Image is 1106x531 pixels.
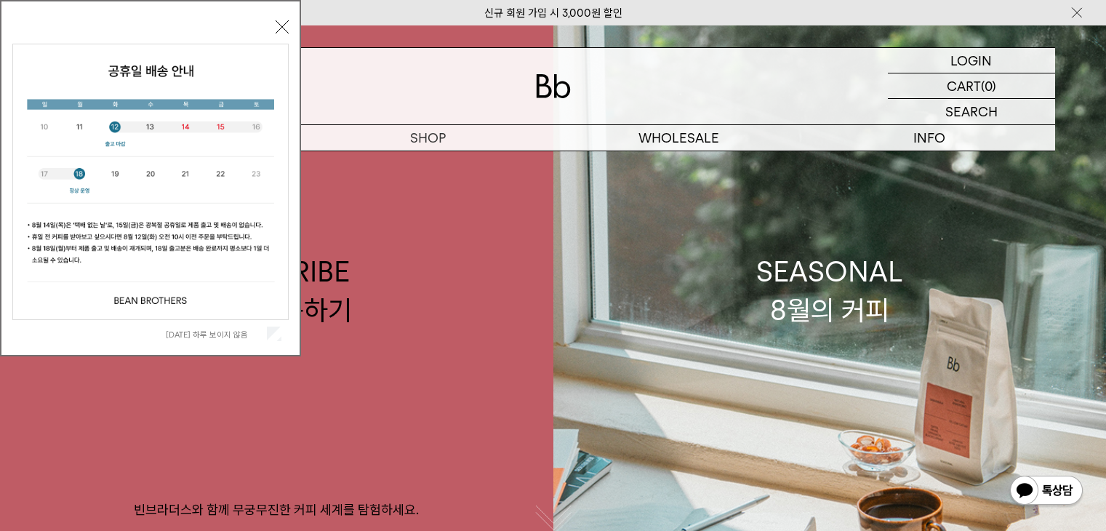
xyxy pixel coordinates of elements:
p: SEARCH [945,99,998,124]
button: 닫기 [276,20,289,33]
p: INFO [804,125,1055,151]
p: LOGIN [950,48,992,73]
p: WHOLESALE [553,125,804,151]
a: LOGIN [888,48,1055,73]
img: cb63d4bbb2e6550c365f227fdc69b27f_113810.jpg [13,44,288,319]
div: SEASONAL 8월의 커피 [756,252,903,330]
img: 카카오톡 채널 1:1 채팅 버튼 [1009,474,1084,509]
img: 로고 [536,74,571,98]
p: CART [947,73,981,98]
a: SHOP [302,125,553,151]
a: 신규 회원 가입 시 3,000원 할인 [484,7,622,20]
label: [DATE] 하루 보이지 않음 [166,330,264,340]
a: CART (0) [888,73,1055,99]
p: (0) [981,73,996,98]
